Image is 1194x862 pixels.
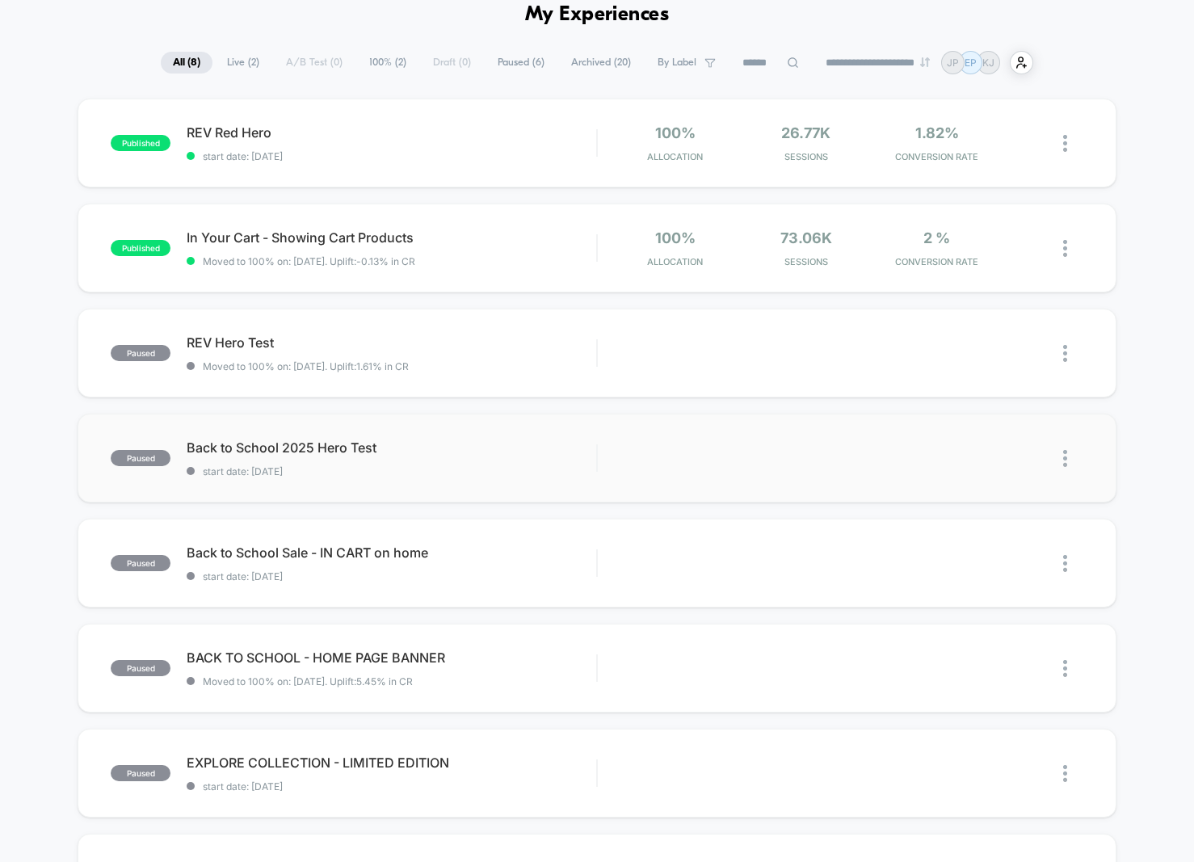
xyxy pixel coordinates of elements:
span: 100% [655,229,696,246]
span: published [111,135,170,151]
span: 73.06k [780,229,832,246]
span: 2 % [923,229,950,246]
span: Sessions [745,256,868,267]
span: Moved to 100% on: [DATE] . Uplift: 5.45% in CR [203,675,413,687]
img: close [1063,450,1067,467]
span: start date: [DATE] [187,780,596,793]
span: 26.77k [781,124,830,141]
span: paused [111,765,170,781]
span: By Label [658,57,696,69]
img: close [1063,240,1067,257]
p: KJ [982,57,994,69]
span: paused [111,555,170,571]
span: Moved to 100% on: [DATE] . Uplift: -0.13% in CR [203,255,415,267]
p: JP [947,57,959,69]
span: Back to School Sale - IN CART on home [187,545,596,561]
span: Archived ( 20 ) [559,52,643,74]
img: close [1063,135,1067,152]
img: close [1063,660,1067,677]
span: paused [111,450,170,466]
span: 100% ( 2 ) [357,52,418,74]
span: start date: [DATE] [187,570,596,582]
span: CONVERSION RATE [876,256,999,267]
span: start date: [DATE] [187,465,596,477]
span: Live ( 2 ) [215,52,271,74]
img: end [920,57,930,67]
span: All ( 8 ) [161,52,212,74]
span: Allocation [647,256,703,267]
span: CONVERSION RATE [876,151,999,162]
span: BACK TO SCHOOL - HOME PAGE BANNER [187,650,596,666]
h1: My Experiences [525,3,670,27]
span: In Your Cart - Showing Cart Products [187,229,596,246]
span: paused [111,345,170,361]
span: Sessions [745,151,868,162]
img: close [1063,555,1067,572]
span: Back to School 2025 Hero Test [187,439,596,456]
span: Moved to 100% on: [DATE] . Uplift: 1.61% in CR [203,360,409,372]
span: Allocation [647,151,703,162]
img: close [1063,765,1067,782]
span: EXPLORE COLLECTION - LIMITED EDITION [187,755,596,771]
img: close [1063,345,1067,362]
span: 100% [655,124,696,141]
span: 1.82% [915,124,959,141]
span: start date: [DATE] [187,150,596,162]
span: published [111,240,170,256]
span: Paused ( 6 ) [486,52,557,74]
span: REV Hero Test [187,334,596,351]
span: REV Red Hero [187,124,596,141]
span: paused [111,660,170,676]
p: EP [965,57,977,69]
